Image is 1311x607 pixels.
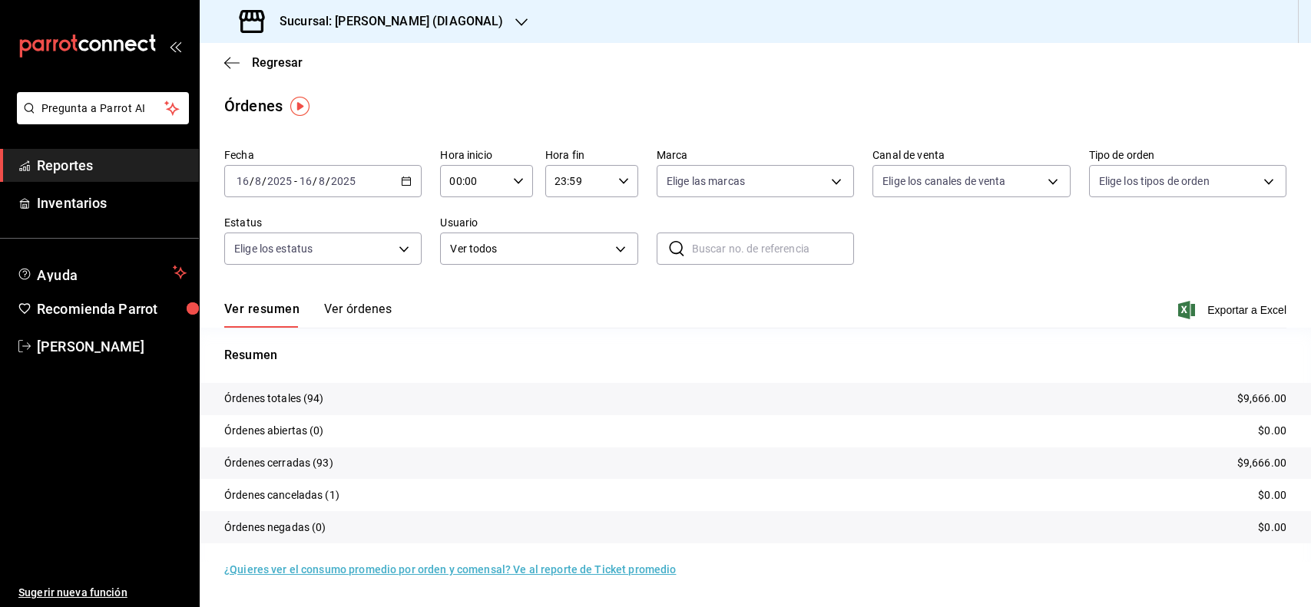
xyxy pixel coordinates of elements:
input: -- [299,175,313,187]
span: Reportes [37,155,187,176]
span: / [250,175,254,187]
p: $0.00 [1258,423,1286,439]
label: Marca [657,150,854,160]
p: $9,666.00 [1237,455,1286,471]
p: Órdenes abiertas (0) [224,423,324,439]
span: Ayuda [37,263,167,282]
label: Fecha [224,150,422,160]
span: / [313,175,317,187]
button: Ver resumen [224,302,300,328]
p: Órdenes cerradas (93) [224,455,333,471]
input: ---- [267,175,293,187]
a: ¿Quieres ver el consumo promedio por orden y comensal? Ve al reporte de Ticket promedio [224,563,676,576]
h3: Sucursal: [PERSON_NAME] (DIAGONAL) [267,12,503,31]
div: Órdenes [224,94,283,117]
div: navigation tabs [224,302,392,328]
button: Ver órdenes [324,302,392,328]
button: Pregunta a Parrot AI [17,92,189,124]
label: Estatus [224,217,422,228]
span: Inventarios [37,193,187,213]
span: / [262,175,267,187]
button: Regresar [224,55,303,70]
input: -- [236,175,250,187]
input: ---- [330,175,356,187]
span: Elige los canales de venta [882,173,1005,189]
a: Pregunta a Parrot AI [11,111,189,127]
input: Buscar no. de referencia [692,233,854,264]
p: $0.00 [1258,520,1286,536]
span: Ver todos [450,241,609,257]
p: Resumen [224,346,1286,365]
label: Tipo de orden [1089,150,1286,160]
span: Elige los tipos de orden [1099,173,1210,189]
label: Hora inicio [440,150,533,160]
span: [PERSON_NAME] [37,336,187,357]
img: Tooltip marker [290,97,310,116]
button: open_drawer_menu [169,40,181,52]
p: $9,666.00 [1237,391,1286,407]
input: -- [254,175,262,187]
span: Recomienda Parrot [37,299,187,319]
span: Elige los estatus [234,241,313,256]
label: Usuario [440,217,637,228]
p: $0.00 [1258,487,1286,503]
span: / [326,175,330,187]
span: - [294,175,297,187]
button: Exportar a Excel [1181,301,1286,319]
span: Regresar [252,55,303,70]
p: Órdenes canceladas (1) [224,487,339,503]
label: Hora fin [545,150,638,160]
span: Sugerir nueva función [18,585,187,601]
input: -- [318,175,326,187]
label: Canal de venta [872,150,1070,160]
p: Órdenes negadas (0) [224,520,326,536]
span: Pregunta a Parrot AI [41,101,165,117]
span: Elige las marcas [667,173,745,189]
p: Órdenes totales (94) [224,391,324,407]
